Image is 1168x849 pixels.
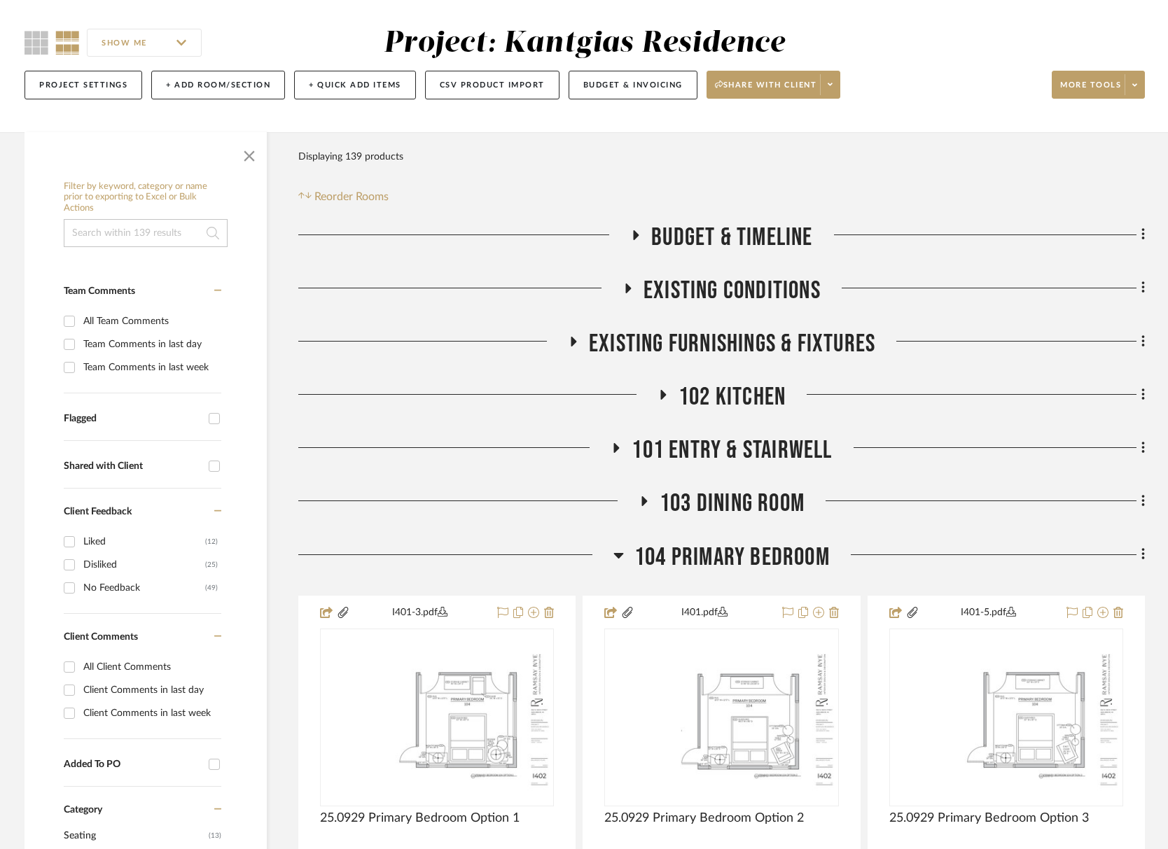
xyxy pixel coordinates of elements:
[425,71,559,99] button: CSV Product Import
[919,605,1058,622] button: I401-5.pdf
[606,643,837,792] img: 25.0929 Primary Bedroom Option 2
[205,531,218,553] div: (12)
[350,605,489,622] button: I401-3.pdf
[589,329,875,359] span: Existing Furnishings & Fixtures
[64,181,228,214] h6: Filter by keyword, category or name prior to exporting to Excel or Bulk Actions
[83,656,218,678] div: All Client Comments
[83,531,205,553] div: Liked
[205,554,218,576] div: (25)
[64,507,132,517] span: Client Feedback
[83,702,218,724] div: Client Comments in last week
[64,632,138,642] span: Client Comments
[83,310,218,332] div: All Team Comments
[235,139,263,167] button: Close
[320,811,520,826] span: 25.0929 Primary Bedroom Option 1
[64,461,202,472] div: Shared with Client
[64,759,202,771] div: Added To PO
[1060,80,1121,101] span: More tools
[205,577,218,599] div: (49)
[890,629,1122,806] div: 0
[64,219,228,247] input: Search within 139 results
[679,382,786,412] span: 102 Kitchen
[64,286,135,296] span: Team Comments
[569,71,697,99] button: Budget & Invoicing
[298,188,389,205] button: Reorder Rooms
[605,629,837,806] div: 0
[632,435,832,465] span: 101 Entry & Stairwell
[25,71,142,99] button: Project Settings
[209,825,221,847] span: (13)
[707,71,841,99] button: Share with client
[83,356,218,379] div: Team Comments in last week
[889,811,1089,826] span: 25.0929 Primary Bedroom Option 3
[314,188,389,205] span: Reorder Rooms
[83,333,218,356] div: Team Comments in last day
[83,679,218,701] div: Client Comments in last day
[1052,71,1145,99] button: More tools
[634,542,830,573] span: 104 Primary Bedroom
[298,143,403,171] div: Displaying 139 products
[294,71,416,99] button: + Quick Add Items
[64,804,102,816] span: Category
[151,71,285,99] button: + Add Room/Section
[604,811,804,826] span: 25.0929 Primary Bedroom Option 2
[660,489,805,519] span: 103 Dining Room
[64,413,202,425] div: Flagged
[321,643,552,792] img: 25.0929 Primary Bedroom Option 1
[64,824,205,848] span: Seating
[651,223,812,253] span: Budget & Timeline
[644,276,821,306] span: Existing Conditions
[83,554,205,576] div: Disliked
[715,80,817,101] span: Share with client
[891,643,1122,792] img: 25.0929 Primary Bedroom Option 3
[83,577,205,599] div: No Feedback
[384,29,785,58] div: Project: Kantgias Residence
[634,605,773,622] button: I401.pdf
